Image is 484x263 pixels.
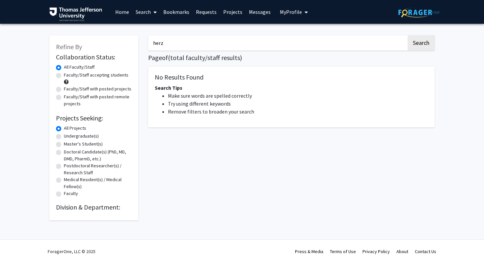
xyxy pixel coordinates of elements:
label: Undergraduate(s) [64,133,99,140]
label: Faculty [64,190,78,197]
a: Requests [193,0,220,23]
label: Faculty/Staff accepting students [64,72,128,79]
label: Medical Resident(s) / Medical Fellow(s) [64,176,132,190]
iframe: Chat [5,233,28,258]
a: Terms of Use [330,248,356,254]
li: Remove filters to broaden your search [168,108,428,115]
h5: No Results Found [155,73,428,81]
a: Press & Media [295,248,323,254]
a: Messages [246,0,274,23]
span: Refine By [56,43,82,51]
li: Try using different keywords [168,100,428,108]
h2: Division & Department: [56,203,132,211]
img: Thomas Jefferson University Logo [49,7,102,21]
button: Search [408,35,435,50]
h2: Collaboration Status: [56,53,132,61]
nav: Page navigation [148,134,435,149]
label: Faculty/Staff with posted remote projects [64,93,132,107]
div: ForagerOne, LLC © 2025 [48,240,95,263]
a: Search [132,0,160,23]
label: Postdoctoral Researcher(s) / Research Staff [64,162,132,176]
span: My Profile [280,9,302,15]
a: Contact Us [415,248,436,254]
a: Projects [220,0,246,23]
a: Privacy Policy [363,248,390,254]
h1: Page of ( total faculty/staff results) [148,54,435,62]
h2: Projects Seeking: [56,114,132,122]
label: All Faculty/Staff [64,64,94,71]
li: Make sure words are spelled correctly [168,92,428,100]
a: About [396,248,408,254]
label: All Projects [64,125,86,132]
input: Search Keywords [148,35,407,50]
span: Search Tips [155,84,182,91]
a: Home [112,0,132,23]
label: Doctoral Candidate(s) (PhD, MD, DMD, PharmD, etc.) [64,148,132,162]
img: ForagerOne Logo [398,7,440,17]
label: Master's Student(s) [64,141,103,148]
a: Bookmarks [160,0,193,23]
label: Faculty/Staff with posted projects [64,85,131,92]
